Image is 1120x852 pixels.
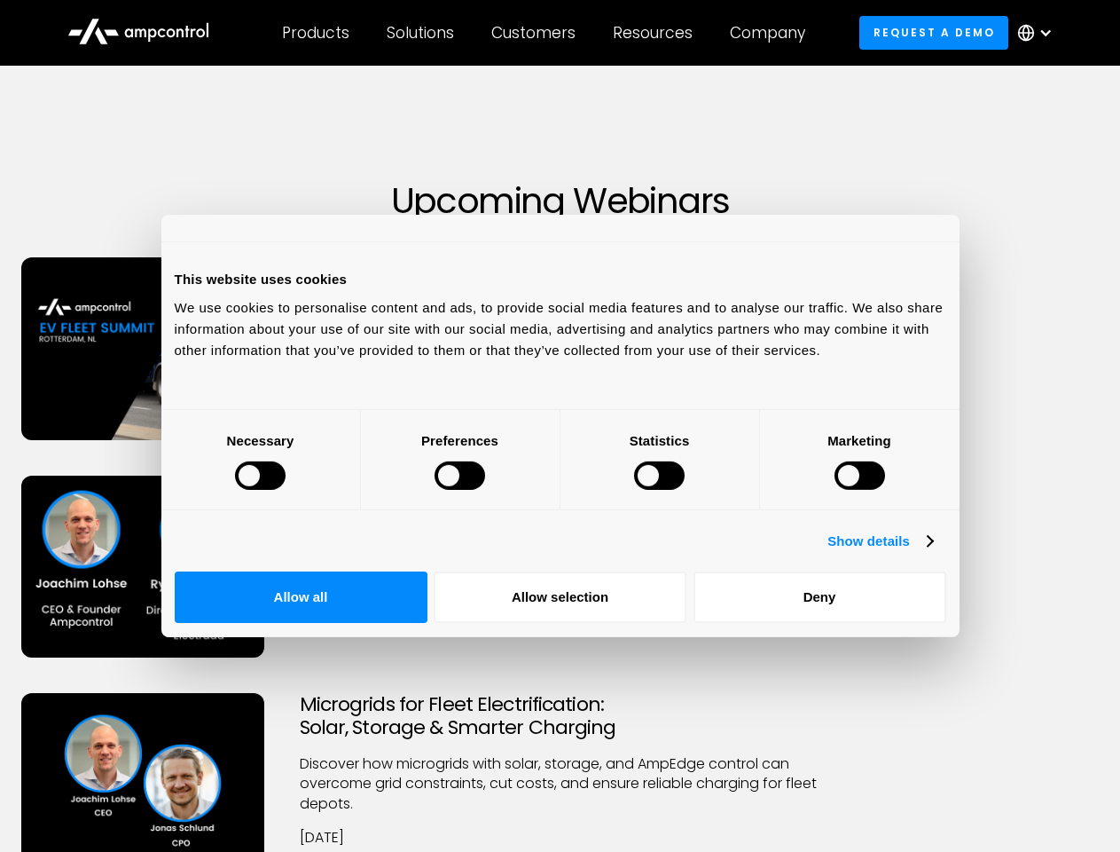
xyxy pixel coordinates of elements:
h1: Upcoming Webinars [21,179,1100,222]
strong: Necessary [227,432,294,447]
div: Customers [491,23,576,43]
a: Request a demo [859,16,1008,49]
a: Show details [827,531,932,552]
div: Solutions [387,23,454,43]
div: Resources [613,23,693,43]
div: Products [282,23,349,43]
div: We use cookies to personalise content and ads, to provide social media features and to analyse ou... [175,296,946,360]
strong: Preferences [421,432,498,447]
div: Company [730,23,805,43]
button: Allow all [175,572,427,623]
button: Deny [693,572,946,623]
strong: Statistics [630,432,690,447]
p: Discover how microgrids with solar, storage, and AmpEdge control can overcome grid constraints, c... [300,754,821,814]
div: This website uses cookies [175,269,946,290]
strong: Marketing [827,432,891,447]
h3: Microgrids for Fleet Electrification: Solar, Storage & Smarter Charging [300,693,821,740]
p: [DATE] [300,828,821,848]
button: Allow selection [434,572,686,623]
